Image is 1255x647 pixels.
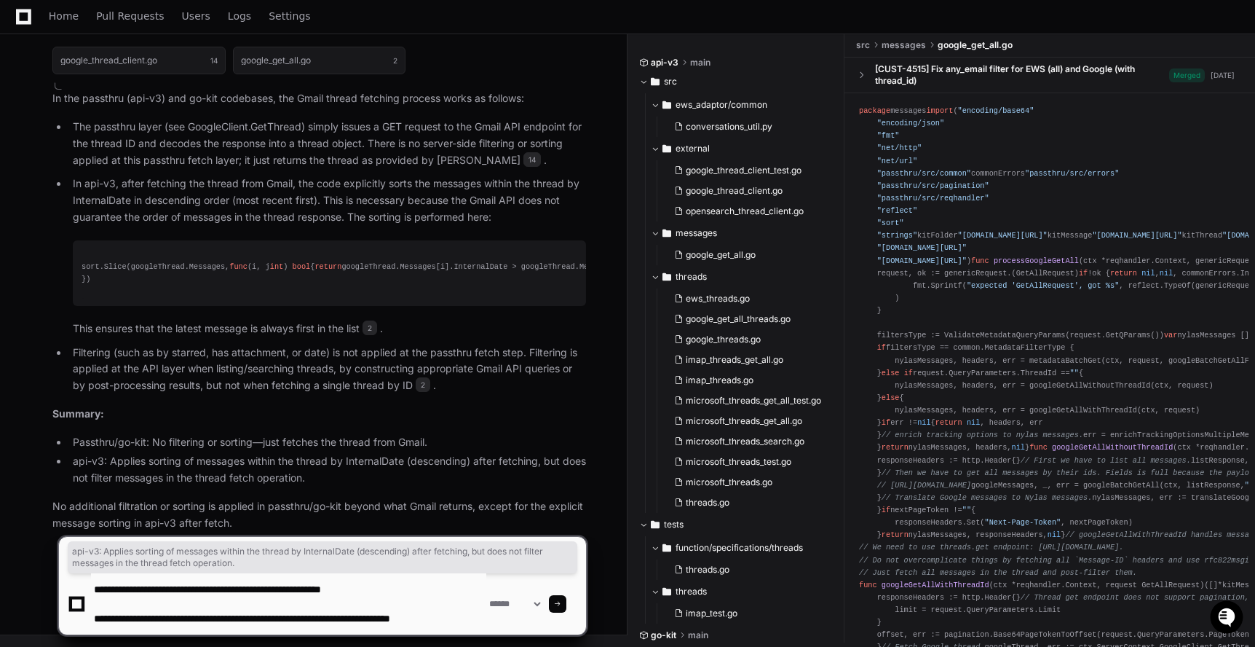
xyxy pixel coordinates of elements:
span: if [882,418,890,427]
span: nil [967,418,980,427]
span: "[DOMAIN_NAME][URL]" [958,232,1048,240]
button: ews_adaptor/common [651,93,834,117]
button: google_get_all.go [668,245,825,265]
span: return [882,444,908,452]
span: google_get_all_threads.go [686,313,791,325]
span: imap_threads.go [686,375,753,386]
span: package [859,106,890,115]
li: Passthru/go-kit: No filtering or sorting—just fetches the thread from Gmail. [68,434,586,451]
span: "encoding/base64" [958,106,1034,115]
svg: Directory [651,73,660,90]
span: ews_adaptor/common [676,99,767,111]
span: "[DOMAIN_NAME][URL]" [1092,232,1181,240]
div: [CUST-4515] Fix any_email filter for EWS (all) and Google (with thread_id) [875,63,1169,87]
span: 14 [523,152,541,167]
span: "[DOMAIN_NAME][URL]" [877,256,967,265]
span: messages [676,227,717,239]
span: microsoft_threads_get_all.go [686,415,802,427]
span: // Translate Google messages to Nylas messages. [882,493,1093,502]
span: import [926,106,953,115]
button: threads.go [668,493,825,513]
span: nil [1141,269,1155,278]
button: threads [651,265,834,289]
li: api-v3: Applies sorting of messages within the thread by InternalDate (descending) after fetching... [68,453,586,487]
p: The passthru layer (see GoogleClient.GetThread) simply issues a GET request to the Gmail API endp... [73,119,586,168]
span: // [URL][DOMAIN_NAME] [877,481,971,490]
span: "net/http" [877,144,922,153]
button: google_get_all_threads.go [668,309,825,329]
span: if [1079,269,1088,278]
p: This ensures that the latest message is always first in the list . [73,321,586,337]
button: imap_threads_get_all.go [668,350,825,370]
button: conversations_util.py [668,117,825,137]
span: main [690,57,710,68]
span: "passthru/src/errors" [1025,169,1119,178]
svg: Directory [662,140,671,157]
span: (i, j ) [248,262,288,271]
span: 2 [363,321,377,335]
span: func [229,262,248,271]
p: Filtering (such as by starred, has attachment, or date) is not applied at the passthru fetch step... [73,345,586,394]
a: Powered byPylon [103,152,176,164]
img: PlayerZero [15,15,44,44]
button: microsoft_threads_get_all.go [668,411,825,431]
span: "strings" [877,232,917,240]
span: imap_threads_get_all.go [686,354,783,366]
strong: Summary: [52,407,104,420]
span: int [270,262,283,271]
button: google_thread_client_test.go [668,160,825,181]
span: external [676,143,710,154]
span: threads [676,271,707,283]
span: "" [962,506,971,514]
button: google_thread_client.go [668,181,825,201]
svg: Directory [662,224,671,242]
span: // enrich tracking options to nylas messages. [882,431,1083,440]
span: ews_threads.go [686,293,750,305]
div: Welcome [15,58,265,82]
p: No additional filtration or sorting is applied in passthru/go-kit beyond what Gmail returns, exce... [52,498,586,532]
button: messages [651,221,834,245]
span: threads.go [686,497,729,509]
span: 2 [393,55,397,66]
span: var [1164,332,1177,340]
button: external [651,137,834,160]
span: Settings [269,12,310,20]
svg: Directory [662,268,671,286]
button: microsoft_threads_search.go [668,431,825,452]
span: "[DOMAIN_NAME][URL]" [877,244,967,253]
p: In api-v3, after fetching the thread from Gmail, the code explicitly sorts the messages within th... [73,176,586,225]
span: // First we have to list all messages. [1021,456,1191,465]
span: if [904,369,913,377]
span: "fmt" [877,132,900,141]
span: microsoft_threads_search.go [686,436,804,447]
span: return [314,262,341,271]
button: opensearch_thread_client.go [668,201,825,221]
button: google_get_all.go2 [233,47,406,74]
span: "passthru/src/common" [877,169,971,178]
button: microsoft_threads_test.go [668,452,825,472]
span: nil [1012,444,1025,452]
span: Pylon [145,153,176,164]
span: api-v3 [651,57,678,68]
span: conversations_util.py [686,121,772,133]
span: google_threads.go [686,334,761,345]
svg: Directory [662,96,671,114]
span: Logs [228,12,251,20]
span: "encoding/json" [877,119,944,128]
span: google_get_all.go [686,249,756,261]
span: processGoogleGetAll [994,256,1079,265]
span: Pull Requests [96,12,164,20]
span: opensearch_thread_client.go [686,205,804,217]
span: bool [293,262,311,271]
span: microsoft_threads_test.go [686,456,791,468]
span: "reflect" [877,206,917,215]
span: "sort" [877,219,904,227]
span: func [971,256,989,265]
span: "net/url" [877,157,917,165]
span: Home [49,12,79,20]
h1: google_get_all.go [241,56,311,65]
span: src [664,76,677,87]
span: google_get_all.go [938,39,1013,51]
img: 1736555170064-99ba0984-63c1-480f-8ee9-699278ef63ed [15,109,41,135]
button: src [639,70,834,93]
